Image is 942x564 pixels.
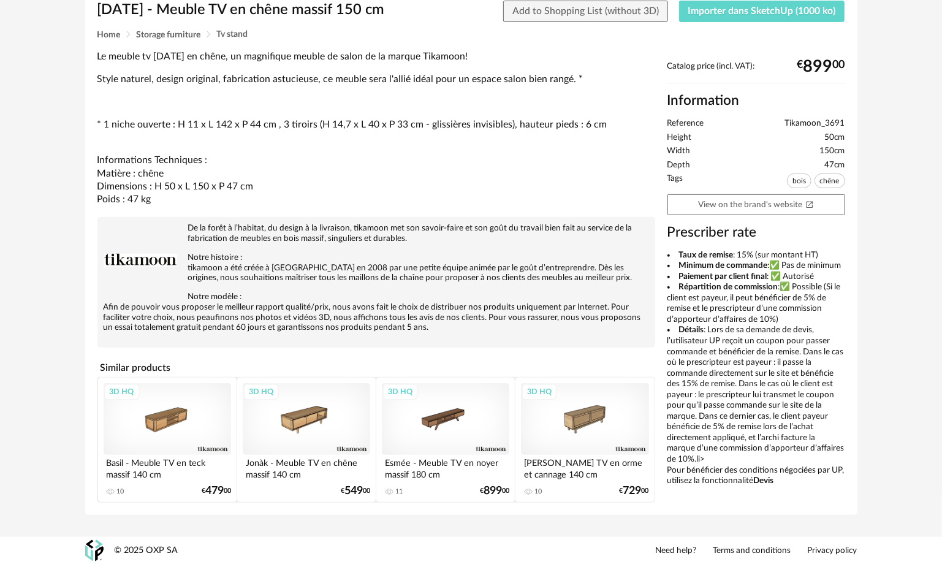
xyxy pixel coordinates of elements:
span: Home [97,31,121,39]
div: € 00 [480,487,509,495]
img: brand logo [104,223,177,297]
b: Détails [678,326,704,334]
span: Tikamoon_3691 [785,118,845,129]
span: Tags [667,173,683,191]
b: Paiement par client final [678,272,767,281]
button: Importer dans SketchUp (1000 ko) [679,1,845,23]
span: bois [787,173,811,188]
a: Privacy policy [808,546,857,557]
p: Style naturel, design original, fabrication astucieuse, ce meuble sera l'allié idéal pour un espa... [97,73,655,86]
h2: Information [667,92,845,110]
a: Terms and conditions [713,546,791,557]
span: 150cm [820,146,845,157]
p: De la forêt à l’habitat, du design à la livraison, tikamoon met son savoir-faire et son goût du t... [104,223,649,244]
a: 3D HQ [PERSON_NAME] TV en orme et cannage 140 cm 10 €72900 [515,378,654,502]
div: Esmée - Meuble TV en noyer massif 180 cm [382,455,509,479]
div: Basil - Meuble TV en teck massif 140 cm [104,455,231,479]
a: Need help? [656,546,697,557]
li: :✅ Possible (Si le client est payeur, il peut bénéficier de 5% de remise et le prescripteur d’une... [667,282,845,325]
span: chêne [815,173,845,188]
h4: Similar products [97,359,655,377]
span: Depth [667,160,691,171]
div: 3D HQ [104,384,140,400]
span: 47cm [825,160,845,171]
li: : Lors de sa demande de devis, l’utilisateur UP reçoit un coupon pour passer commande et bénéfici... [667,325,845,486]
span: 729 [623,487,642,495]
div: € 00 [341,487,370,495]
span: Tv stand [217,30,248,39]
p: Le meuble tv [DATE] en chêne, un magnifique meuble de salon de la marque Tikamoon! [97,50,655,63]
span: Reference [667,118,704,129]
button: Add to Shopping List (without 3D) [503,1,668,23]
div: 11 [395,487,403,496]
span: Add to Shopping List (without 3D) [512,6,659,16]
div: € 00 [202,487,231,495]
b: Devis [754,476,774,485]
p: Informations Techniques : Matière : chêne Dimensions : H 50 x L 150 x P 47 cm Poids : 47 kg [97,141,655,206]
span: 479 [205,487,224,495]
div: Catalog price (incl. VAT): [667,61,845,84]
p: Notre histoire : tikamoon a été créée à [GEOGRAPHIC_DATA] en 2008 par une petite équipe animée pa... [104,253,649,284]
span: 899 [803,62,833,72]
div: € 00 [797,62,845,72]
p: Notre modèle : Afin de pouvoir vous proposer le meilleur rapport qualité/prix, nous avons fait le... [104,292,649,333]
li: :✅ Pas de minimum [667,261,845,272]
b: Taux de remise [678,251,733,259]
h3: Prescriber rate [667,224,845,242]
span: Width [667,146,691,157]
span: Importer dans SketchUp (1000 ko) [688,6,836,16]
li: : ✅ Autorisé [667,272,845,283]
a: 3D HQ Esmée - Meuble TV en noyer massif 180 cm 11 €89900 [376,378,515,502]
span: Height [667,132,692,143]
a: View on the brand's websiteOpen In New icon [667,194,845,216]
li: : 15% (sur montant HT) [667,250,845,261]
img: OXP [85,540,104,562]
div: © 2025 OXP SA [115,545,178,557]
p: * 1 niche ouverte : H 11 x L 142 x P 44 cm , 3 tiroirs (H 14,7 x L 40 x P 33 cm - glissières invi... [97,118,655,131]
div: 3D HQ [382,384,418,400]
div: Jonàk - Meuble TV en chêne massif 140 cm [243,455,370,479]
span: Open In New icon [805,200,814,208]
div: 10 [117,487,124,496]
div: [PERSON_NAME] TV en orme et cannage 140 cm [521,455,648,479]
span: 549 [344,487,363,495]
span: 50cm [825,132,845,143]
b: Répartition de commission [678,283,778,291]
div: Breadcrumb [97,30,845,39]
span: 899 [484,487,502,495]
div: 3D HQ [243,384,279,400]
span: Storage furniture [137,31,201,39]
div: 3D HQ [522,384,557,400]
a: 3D HQ Basil - Meuble TV en teck massif 140 cm 10 €47900 [98,378,237,502]
div: 10 [534,487,542,496]
a: 3D HQ Jonàk - Meuble TV en chêne massif 140 cm €54900 [237,378,376,502]
h1: [DATE] - Meuble TV en chêne massif 150 cm [97,1,402,20]
b: Minimum de commande [678,261,767,270]
div: € 00 [620,487,649,495]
